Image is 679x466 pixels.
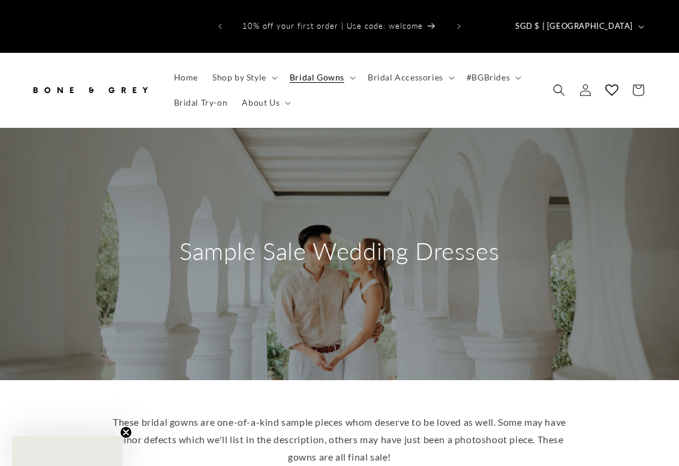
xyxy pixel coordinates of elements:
[120,426,132,438] button: Close teaser
[242,21,423,31] span: 10% off your first order | Use code: welcome
[290,72,344,83] span: Bridal Gowns
[167,90,235,115] a: Bridal Try-on
[212,72,266,83] span: Shop by Style
[467,72,510,83] span: #BGBrides
[30,77,150,103] img: Bone and Grey Bridal
[283,65,360,90] summary: Bridal Gowns
[242,97,280,108] span: About Us
[207,15,233,38] button: Previous announcement
[205,65,283,90] summary: Shop by Style
[515,20,633,32] span: SGD $ | [GEOGRAPHIC_DATA]
[26,72,155,107] a: Bone and Grey Bridal
[235,90,296,115] summary: About Us
[179,235,499,267] h2: Sample Sale Wedding Dresses
[106,414,573,465] p: These bridal gowns are one-of-a-kind sample pieces whom deserve to be loved as well. Some may hav...
[508,15,649,38] button: SGD $ | [GEOGRAPHIC_DATA]
[360,65,459,90] summary: Bridal Accessories
[12,436,122,466] div: Close teaser
[446,15,472,38] button: Next announcement
[174,72,198,83] span: Home
[459,65,526,90] summary: #BGBrides
[546,77,572,103] summary: Search
[174,97,228,108] span: Bridal Try-on
[167,65,205,90] a: Home
[368,72,443,83] span: Bridal Accessories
